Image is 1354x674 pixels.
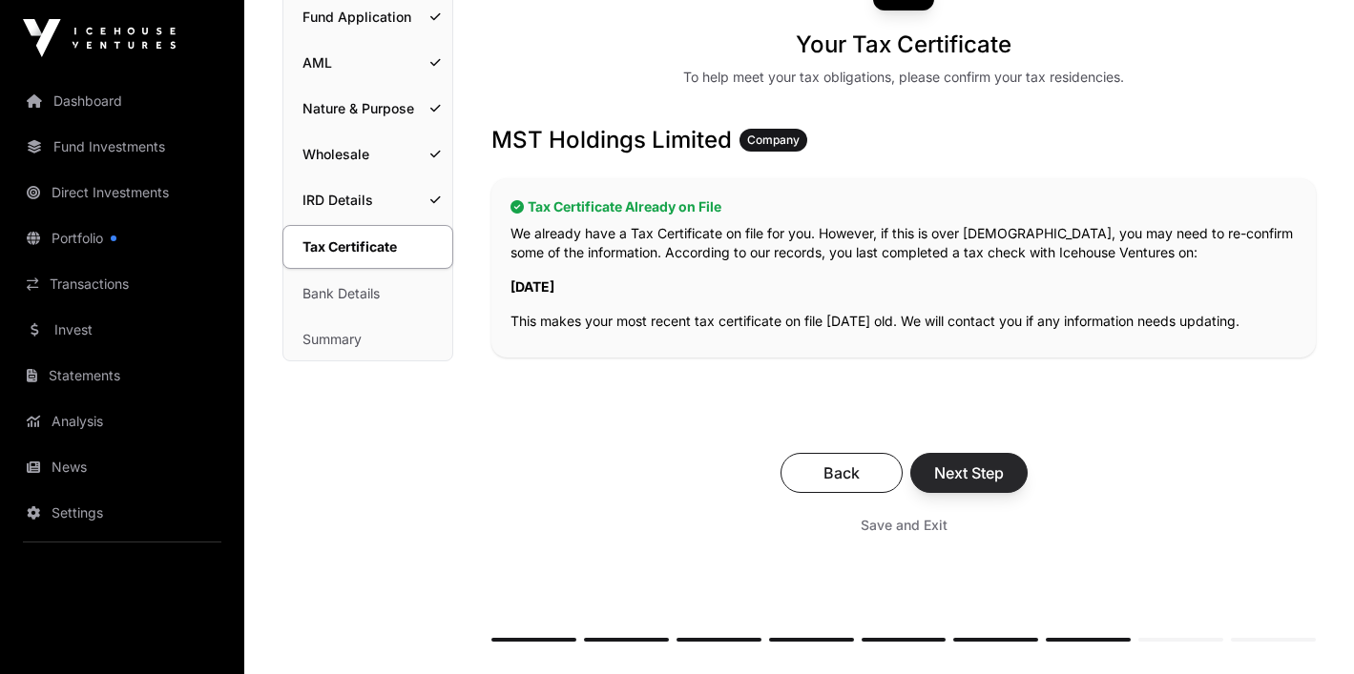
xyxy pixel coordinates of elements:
a: Statements [15,355,229,397]
a: Summary [283,318,452,360]
a: Invest [15,309,229,351]
a: Nature & Purpose [283,88,452,130]
a: Settings [15,492,229,534]
h2: Tax Certificate Already on File [510,197,1297,216]
a: Transactions [15,263,229,305]
img: Icehouse Ventures Logo [23,19,176,57]
a: IRD Details [283,179,452,221]
span: Company [747,133,800,148]
h3: MST Holdings Limited [491,125,1316,155]
a: Dashboard [15,80,229,122]
p: This makes your most recent tax certificate on file [DATE] old. We will contact you if any inform... [510,312,1297,331]
button: Next Step [910,453,1028,493]
span: Back [804,461,879,484]
p: [DATE] [510,277,1297,296]
a: Direct Investments [15,172,229,214]
h1: Your Tax Certificate [796,30,1011,60]
a: AML [283,42,452,84]
p: We already have a Tax Certificate on file for you. However, if this is over [DEMOGRAPHIC_DATA], y... [510,224,1297,262]
a: Bank Details [283,273,452,315]
span: Save and Exit [861,516,948,535]
span: Next Step [934,461,1004,484]
button: Save and Exit [838,508,970,542]
a: Wholesale [283,133,452,175]
a: Analysis [15,400,229,442]
a: Tax Certificate [282,225,453,269]
div: To help meet your tax obligations, please confirm your tax residencies. [683,68,1124,87]
a: News [15,446,229,488]
button: Back [781,453,903,493]
iframe: Chat Widget [1259,582,1354,674]
a: Portfolio [15,217,229,259]
a: Fund Investments [15,126,229,168]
